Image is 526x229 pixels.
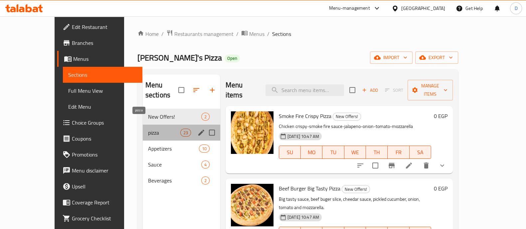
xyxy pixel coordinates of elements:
[137,30,458,38] nav: breadcrumb
[63,99,142,115] a: Edit Menu
[143,157,220,172] div: Sauce4
[57,35,142,51] a: Branches
[347,148,363,157] span: WE
[143,109,220,125] div: New Offers!2
[366,146,388,159] button: TH
[249,30,264,38] span: Menus
[72,167,137,174] span: Menu disclaimer
[143,106,220,191] nav: Menu sections
[148,113,201,121] span: New Offers!
[68,103,137,111] span: Edit Menu
[418,158,434,173] button: delete
[148,129,180,137] span: pizza
[148,145,199,153] span: Appetizers
[57,147,142,163] a: Promotions
[72,23,137,31] span: Edit Restaurant
[279,111,331,121] span: Smoke Fire Crispy Pizza
[202,114,209,120] span: 2
[137,30,159,38] a: Home
[322,146,344,159] button: TU
[279,146,301,159] button: SU
[434,184,447,193] h6: 0 EGP
[236,30,239,38] li: /
[408,80,453,100] button: Manage items
[345,83,359,97] span: Select section
[161,30,164,38] li: /
[196,128,206,138] button: edit
[57,194,142,210] a: Coverage Report
[72,151,137,159] span: Promotions
[279,122,431,131] p: Chicken crispy-smoke fire sauce-jalapeno-onion-tomato-mozzarella
[57,115,142,131] a: Choice Groups
[174,30,234,38] span: Restaurants management
[57,163,142,178] a: Menu disclaimer
[241,30,264,38] a: Menus
[359,85,381,95] span: Add item
[72,135,137,143] span: Coupons
[143,141,220,157] div: Appetizers10
[225,56,240,61] span: Open
[333,113,361,121] div: New Offers!
[68,87,137,95] span: Full Menu View
[388,146,409,159] button: FR
[148,176,201,184] span: Beverages
[204,82,220,98] button: Add section
[285,133,322,140] span: [DATE] 10:47 AM
[375,54,407,62] span: import
[143,125,220,141] div: pizza23edit
[352,158,368,173] button: sort-choices
[202,162,209,168] span: 4
[370,52,413,64] button: import
[166,30,234,38] a: Restaurants management
[231,184,273,226] img: Beef Burger Big Tasty Pizza
[181,130,191,136] span: 23
[359,85,381,95] button: Add
[72,198,137,206] span: Coverage Report
[72,182,137,190] span: Upsell
[342,185,370,193] div: New Offers!
[368,159,382,172] span: Select to update
[57,178,142,194] a: Upsell
[434,111,447,121] h6: 0 EGP
[72,119,137,127] span: Choice Groups
[73,55,137,63] span: Menus
[344,146,366,159] button: WE
[225,55,240,62] div: Open
[303,148,320,157] span: MO
[279,183,340,193] span: Beef Burger Big Tasty Pizza
[272,30,291,38] span: Sections
[381,85,408,95] span: Select section first
[401,5,445,12] div: [GEOGRAPHIC_DATA]
[202,177,209,184] span: 2
[412,148,429,157] span: SA
[201,113,210,121] div: items
[514,5,517,12] span: D
[188,82,204,98] span: Sort sections
[72,39,137,47] span: Branches
[369,148,385,157] span: TH
[201,161,210,169] div: items
[434,158,450,173] button: show more
[57,210,142,226] a: Grocery Checklist
[199,146,209,152] span: 10
[421,54,453,62] span: export
[301,146,322,159] button: MO
[57,131,142,147] a: Coupons
[57,19,142,35] a: Edit Restaurant
[333,113,361,120] span: New Offers!
[413,82,447,98] span: Manage items
[148,161,201,169] span: Sauce
[143,172,220,188] div: Beverages2
[285,214,322,220] span: [DATE] 10:47 AM
[201,176,210,184] div: items
[390,148,407,157] span: FR
[145,80,178,100] h2: Menu sections
[325,148,341,157] span: TU
[199,145,210,153] div: items
[57,51,142,67] a: Menus
[282,148,298,157] span: SU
